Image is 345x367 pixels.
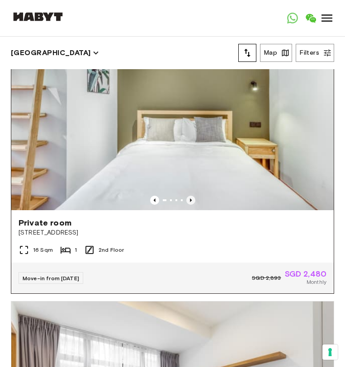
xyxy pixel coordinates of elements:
button: tune [238,44,256,62]
button: Map [260,44,292,62]
button: Previous image [150,196,159,205]
button: Filters [296,44,334,62]
button: Previous image [186,196,195,205]
button: [GEOGRAPHIC_DATA] [11,47,99,59]
span: Private room [19,217,71,228]
span: Move-in from [DATE] [23,275,79,282]
span: SGD 2,480 [285,270,326,278]
span: [STREET_ADDRESS] [19,228,326,237]
span: Monthly [307,278,326,286]
img: Habyt [11,12,65,21]
span: 1 [75,246,77,254]
span: SGD 2,893 [252,274,281,282]
button: Your consent preferences for tracking technologies [322,344,338,360]
span: 16 Sqm [33,246,53,254]
span: 2nd Floor [99,246,124,254]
